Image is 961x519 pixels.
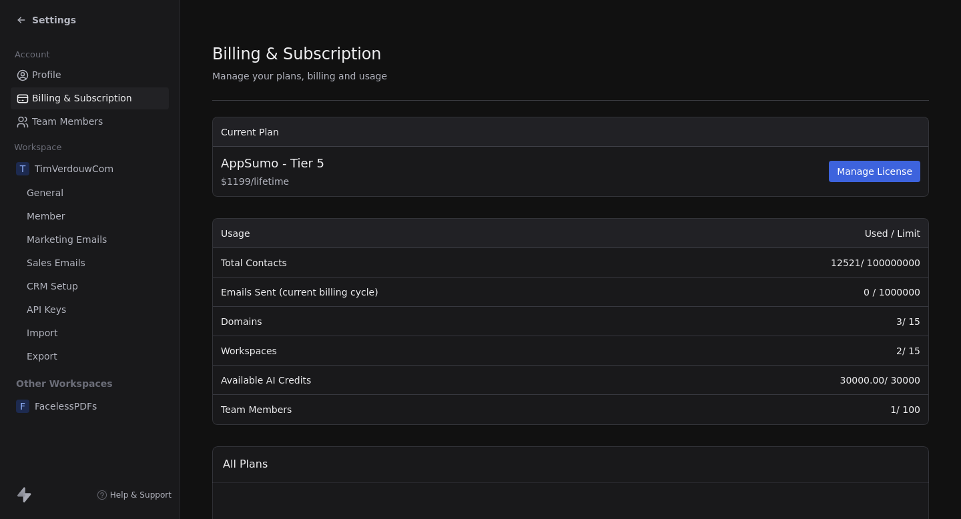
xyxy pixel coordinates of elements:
span: TimVerdouwCom [35,162,113,175]
a: CRM Setup [11,276,169,298]
a: Marketing Emails [11,229,169,251]
td: 1 / 100 [658,395,928,424]
td: 30000.00 / 30000 [658,366,928,395]
span: Export [27,350,57,364]
td: Total Contacts [213,248,658,278]
span: FacelessPDFs [35,400,97,413]
a: Member [11,205,169,227]
a: Settings [16,13,76,27]
span: All Plans [223,456,268,472]
a: Help & Support [97,490,172,500]
span: Sales Emails [27,256,85,270]
span: Marketing Emails [27,233,107,247]
a: Import [11,322,169,344]
td: 2 / 15 [658,336,928,366]
td: Available AI Credits [213,366,658,395]
td: 12521 / 100000000 [658,248,928,278]
span: T [16,162,29,175]
span: CRM Setup [27,280,78,294]
span: Workspace [9,137,67,157]
span: AppSumo - Tier 5 [221,155,324,172]
th: Usage [213,219,658,248]
a: Export [11,346,169,368]
td: 3 / 15 [658,307,928,336]
span: Billing & Subscription [212,44,381,64]
a: General [11,182,169,204]
span: Help & Support [110,490,172,500]
span: General [27,186,63,200]
span: Manage your plans, billing and usage [212,71,387,81]
a: Billing & Subscription [11,87,169,109]
button: Manage License [829,161,920,182]
span: $ 1199 / lifetime [221,175,826,188]
a: API Keys [11,299,169,321]
th: Used / Limit [658,219,928,248]
td: 0 / 1000000 [658,278,928,307]
span: Team Members [32,115,103,129]
span: Settings [32,13,76,27]
a: Sales Emails [11,252,169,274]
span: Import [27,326,57,340]
td: Domains [213,307,658,336]
th: Current Plan [213,117,928,147]
span: Billing & Subscription [32,91,132,105]
td: Team Members [213,395,658,424]
a: Team Members [11,111,169,133]
span: API Keys [27,303,66,317]
span: Profile [32,68,61,82]
a: Profile [11,64,169,86]
span: Account [9,45,55,65]
span: F [16,400,29,413]
span: Member [27,209,65,223]
td: Emails Sent (current billing cycle) [213,278,658,307]
span: Other Workspaces [11,373,118,394]
td: Workspaces [213,336,658,366]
